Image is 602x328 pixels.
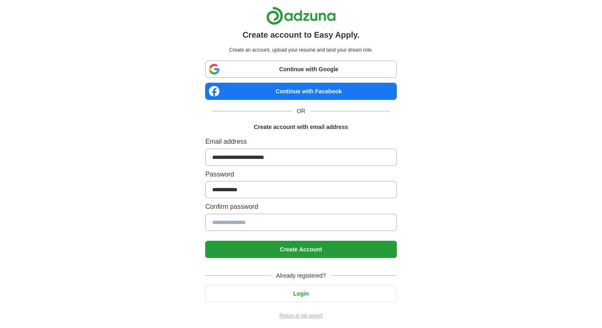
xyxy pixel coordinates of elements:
h1: Create account with email address [254,122,348,131]
p: Create an account, upload your resume and land your dream role. [207,46,395,54]
a: Return to job advert [205,312,396,320]
a: Continue with Facebook [205,83,396,100]
img: Adzuna logo [266,7,336,25]
a: Login [205,290,396,297]
label: Password [205,169,396,180]
label: Confirm password [205,201,396,212]
span: OR [292,106,310,115]
h1: Create account to Easy Apply. [242,28,360,41]
a: Continue with Google [205,61,396,78]
button: Create Account [205,241,396,258]
span: Already registered? [271,271,330,280]
button: Login [205,285,396,302]
label: Email address [205,136,396,147]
